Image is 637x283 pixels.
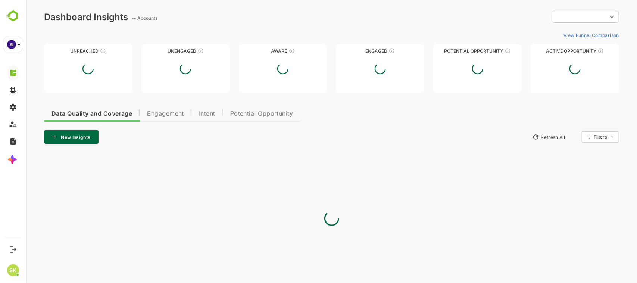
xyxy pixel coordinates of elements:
span: Engagement [121,111,158,117]
div: SK [7,264,19,276]
div: Filters [568,134,581,140]
div: These accounts have not shown enough engagement and need nurturing [172,48,178,54]
div: These accounts have just entered the buying cycle and need further nurturing [263,48,269,54]
button: Logout [8,244,18,254]
div: AI [7,40,16,49]
div: Unengaged [115,48,204,54]
button: View Funnel Comparison [534,29,593,41]
button: New Insights [18,130,72,144]
div: These accounts have open opportunities which might be at any of the Sales Stages [572,48,578,54]
div: These accounts have not been engaged with for a defined time period [74,48,80,54]
span: Data Quality and Coverage [25,111,106,117]
div: Active Opportunity [505,48,593,54]
div: Filters [567,130,593,144]
div: ​ [526,10,593,24]
div: These accounts are warm, further nurturing would qualify them to MQAs [363,48,369,54]
span: Potential Opportunity [204,111,267,117]
ag: -- Accounts [106,15,134,21]
div: Unreached [18,48,106,54]
div: These accounts are MQAs and can be passed on to Inside Sales [479,48,485,54]
div: Engaged [310,48,398,54]
div: Aware [213,48,301,54]
div: Potential Opportunity [407,48,496,54]
div: Dashboard Insights [18,12,102,22]
button: Refresh All [503,131,542,143]
span: Intent [173,111,189,117]
img: BambooboxLogoMark.f1c84d78b4c51b1a7b5f700c9845e183.svg [4,9,23,23]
